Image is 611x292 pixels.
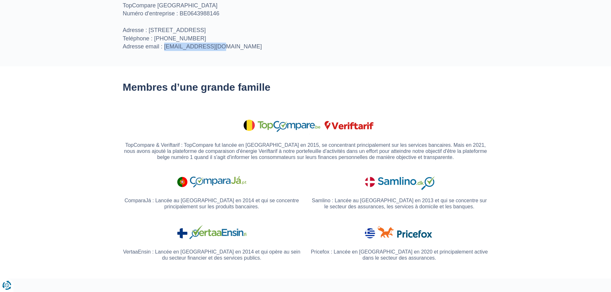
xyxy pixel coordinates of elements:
[172,170,252,194] img: ComparaJa.pt
[123,249,301,263] p: VertaaEnsin : Lancée en [GEOGRAPHIC_DATA] en 2014 et qui opère au sein du secteur financier et de...
[172,221,252,245] img: VertaaEnsin.fi
[310,249,488,263] p: Pricefox : Lancée en [GEOGRAPHIC_DATA] en 2020 et principalement active dans le secteur des assur...
[123,197,301,212] p: ComparaJá : Lancée au [GEOGRAPHIC_DATA] en 2014 et qui se concentre principalement sur les produi...
[359,221,439,245] img: Pricefox
[359,170,439,194] img: Samlino.dk
[310,197,488,212] p: Samlino : Lancée au [GEOGRAPHIC_DATA] en 2013 et qui se concentre sur le secteur des assurances, ...
[123,82,488,93] h2: Membres d’une grande famille
[123,142,488,161] p: TopCompare & Veriftarif : TopCompare fut lancée en [GEOGRAPHIC_DATA] en 2015, se concentrant prin...
[237,112,374,138] img: TopCompare.be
